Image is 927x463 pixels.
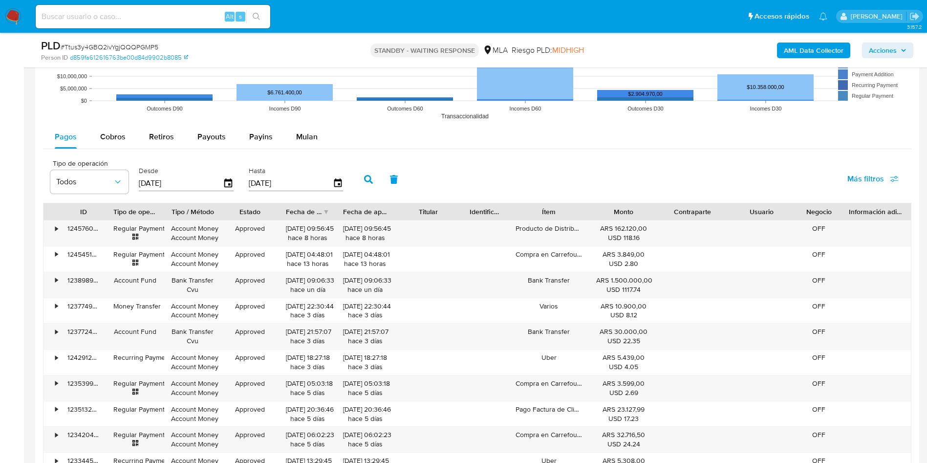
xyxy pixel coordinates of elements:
[907,23,922,31] span: 3.157.2
[70,53,188,62] a: d859fa612616763be00d84d9902b8085
[552,44,584,56] span: MIDHIGH
[61,42,158,52] span: # Ttus3y4GBQ2ivYgjQQQPGMP5
[36,10,270,23] input: Buscar usuario o caso...
[41,53,68,62] b: Person ID
[226,12,234,21] span: Alt
[869,43,897,58] span: Acciones
[370,44,479,57] p: STANDBY - WAITING RESPONSE
[239,12,242,21] span: s
[483,45,508,56] div: MLA
[777,43,850,58] button: AML Data Collector
[246,10,266,23] button: search-icon
[755,11,809,22] span: Accesos rápidos
[862,43,913,58] button: Acciones
[909,11,920,22] a: Salir
[41,38,61,53] b: PLD
[784,43,843,58] b: AML Data Collector
[512,45,584,56] span: Riesgo PLD:
[819,12,827,21] a: Notificaciones
[851,12,906,21] p: rocio.garcia@mercadolibre.com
